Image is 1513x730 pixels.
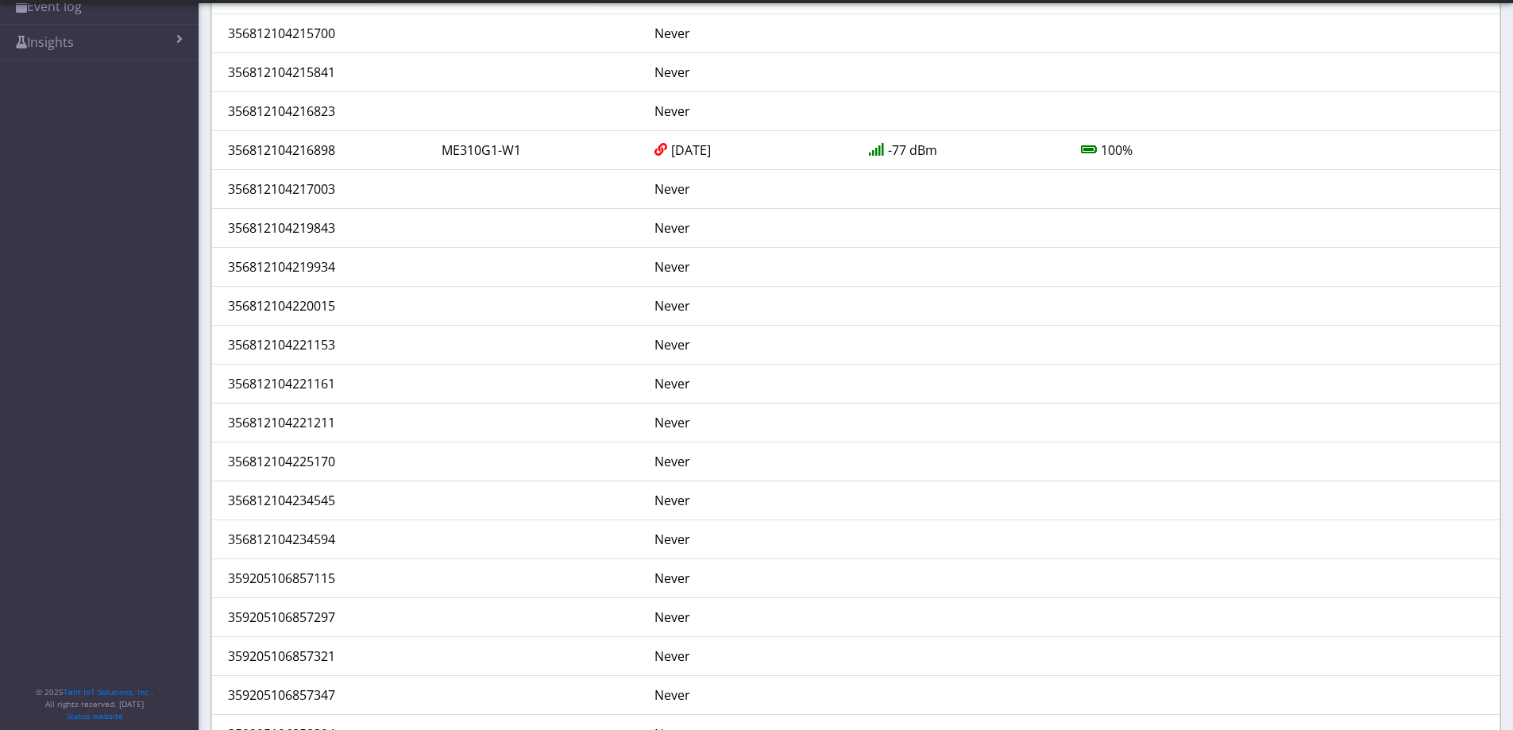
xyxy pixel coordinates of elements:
[36,698,153,710] p: All rights reserved. [DATE]
[216,569,430,588] div: 359205106857115
[643,63,856,82] div: Never
[643,686,856,705] div: Never
[1101,141,1133,160] span: 100%
[216,257,430,276] div: 356812104219934
[643,102,856,121] div: Never
[643,180,856,199] div: Never
[643,296,856,315] div: Never
[64,686,151,697] a: Telit IoT Solutions, Inc.
[643,569,856,588] div: Never
[216,218,430,238] div: 356812104219843
[643,257,856,276] div: Never
[216,530,430,549] div: 356812104234594
[643,608,856,627] div: Never
[216,180,430,199] div: 356812104217003
[216,647,430,666] div: 359205106857321
[67,710,123,721] a: Status website
[216,63,430,82] div: 356812104215841
[216,141,430,160] div: 356812104216898
[888,141,937,160] span: -77 dBm
[643,335,856,354] div: Never
[216,608,430,627] div: 359205106857297
[643,647,856,666] div: Never
[643,218,856,238] div: Never
[216,413,430,432] div: 356812104221211
[216,24,430,43] div: 356812104215700
[216,296,430,315] div: 356812104220015
[216,452,430,471] div: 356812104225170
[643,24,856,43] div: Never
[216,335,430,354] div: 356812104221153
[643,491,856,510] div: Never
[216,491,430,510] div: 356812104234545
[643,452,856,471] div: Never
[643,374,856,393] div: Never
[216,102,430,121] div: 356812104216823
[643,530,856,549] div: Never
[216,686,430,705] div: 359205106857347
[671,141,711,160] span: [DATE]
[643,413,856,432] div: Never
[430,141,643,160] div: ME310G1-W1
[216,374,430,393] div: 356812104221161
[36,686,153,698] p: © 2025 .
